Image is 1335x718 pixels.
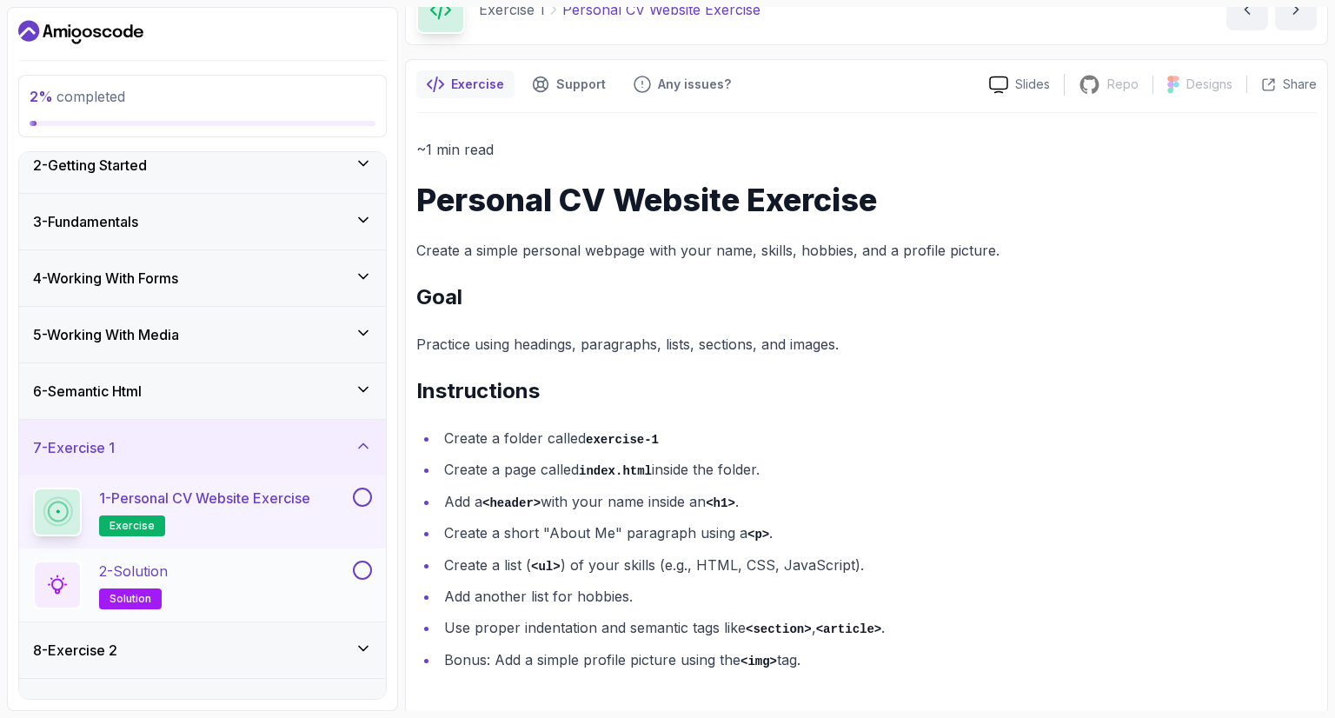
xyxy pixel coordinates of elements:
button: 4-Working With Forms [19,250,386,306]
button: Support button [521,70,616,98]
p: Any issues? [658,76,731,93]
span: 2 % [30,88,53,105]
code: <section> [746,622,812,636]
h3: 9 - Exercise 3 [33,696,117,717]
button: 2-Solutionsolution [33,561,372,609]
button: Feedback button [623,70,741,98]
p: Repo [1107,76,1139,93]
p: Share [1283,76,1317,93]
h3: 2 - Getting Started [33,155,147,176]
button: 8-Exercise 2 [19,622,386,678]
p: Slides [1015,76,1050,93]
code: index.html [579,464,652,478]
h3: 6 - Semantic Html [33,381,142,402]
button: 5-Working With Media [19,307,386,362]
p: Support [556,76,606,93]
code: <header> [482,496,541,510]
button: 2-Getting Started [19,137,386,193]
li: Create a list ( ) of your skills (e.g., HTML, CSS, JavaScript). [439,553,1317,578]
code: <article> [816,622,882,636]
li: Add a with your name inside an . [439,489,1317,515]
code: <ul> [531,560,561,574]
h2: Goal [416,283,1317,311]
p: Practice using headings, paragraphs, lists, sections, and images. [416,332,1317,356]
button: 1-Personal CV Website Exerciseexercise [33,488,372,536]
p: Create a simple personal webpage with your name, skills, hobbies, and a profile picture. [416,238,1317,263]
button: notes button [416,70,515,98]
button: Share [1246,76,1317,93]
p: ~1 min read [416,137,1317,162]
button: 3-Fundamentals [19,194,386,249]
a: Slides [975,76,1064,94]
code: <img> [741,655,777,668]
p: Designs [1186,76,1232,93]
li: Use proper indentation and semantic tags like , . [439,615,1317,641]
span: completed [30,88,125,105]
li: Create a page called inside the folder. [439,457,1317,482]
button: 7-Exercise 1 [19,420,386,475]
p: 1 - Personal CV Website Exercise [99,488,310,509]
code: <h1> [706,496,735,510]
li: Bonus: Add a simple profile picture using the tag. [439,648,1317,673]
button: 6-Semantic Html [19,363,386,419]
span: exercise [110,519,155,533]
h3: 5 - Working With Media [33,324,179,345]
h1: Personal CV Website Exercise [416,183,1317,217]
p: 2 - Solution [99,561,168,582]
h3: 3 - Fundamentals [33,211,138,232]
li: Add another list for hobbies. [439,584,1317,608]
li: Create a short "About Me" paragraph using a . [439,521,1317,546]
h3: 7 - Exercise 1 [33,437,115,458]
p: Exercise [451,76,504,93]
a: Dashboard [18,18,143,46]
span: solution [110,592,151,606]
h3: 8 - Exercise 2 [33,640,117,661]
h2: Instructions [416,377,1317,405]
h3: 4 - Working With Forms [33,268,178,289]
li: Create a folder called [439,426,1317,451]
code: exercise-1 [586,433,659,447]
code: <p> [747,528,769,542]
